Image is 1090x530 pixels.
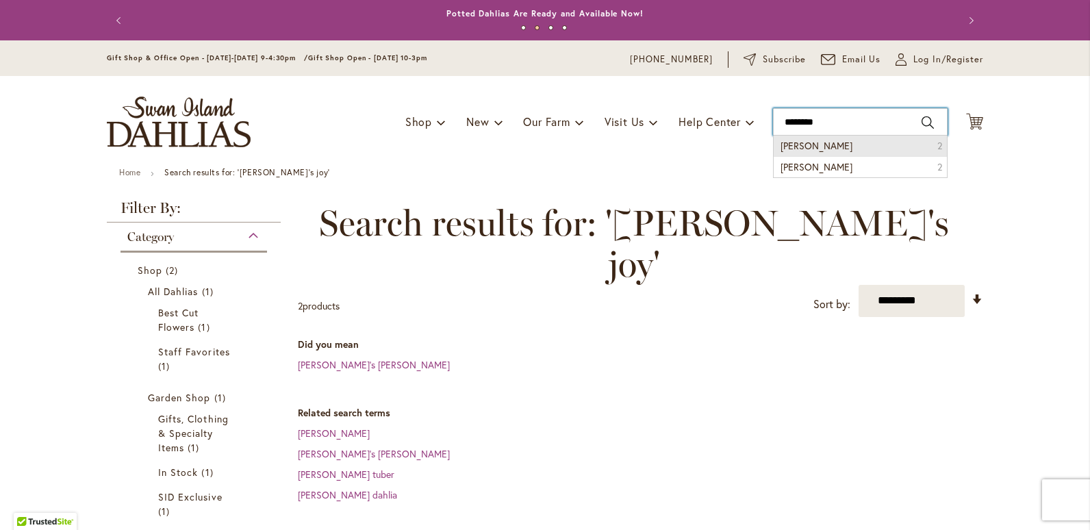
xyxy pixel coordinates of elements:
a: Staff Favorites [158,344,233,373]
span: Gift Shop Open - [DATE] 10-3pm [308,53,427,62]
span: 1 [188,440,203,455]
span: Gifts, Clothing & Specialty Items [158,412,229,454]
span: 1 [158,504,173,518]
span: In Stock [158,466,198,479]
a: [PERSON_NAME]'s [PERSON_NAME] [298,358,450,371]
button: 4 of 4 [562,25,567,30]
span: Staff Favorites [158,345,230,358]
span: Garden Shop [148,391,211,404]
a: [PERSON_NAME]'s [PERSON_NAME] [298,447,450,460]
span: [PERSON_NAME] [781,139,852,152]
p: products [298,295,340,317]
span: Search results for: '[PERSON_NAME]'s joy' [298,203,969,285]
span: Gift Shop & Office Open - [DATE]-[DATE] 9-4:30pm / [107,53,308,62]
span: Help Center [679,114,741,129]
button: 1 of 4 [521,25,526,30]
span: Category [127,229,174,244]
a: Subscribe [744,53,806,66]
span: Email Us [842,53,881,66]
a: Email Us [821,53,881,66]
span: Best Cut Flowers [158,306,199,333]
strong: Search results for: '[PERSON_NAME]'s joy' [164,167,330,177]
span: 1 [158,359,173,373]
a: SID Exclusive [158,490,233,518]
span: 1 [198,320,213,334]
span: Shop [138,264,162,277]
a: [PERSON_NAME] dahlia [298,488,397,501]
span: Log In/Register [913,53,983,66]
a: Garden Shop [148,390,243,405]
button: Next [956,7,983,34]
span: Visit Us [605,114,644,129]
span: 1 [202,284,217,299]
label: Sort by: [813,292,850,317]
dt: Related search terms [298,406,983,420]
a: Log In/Register [896,53,983,66]
span: Shop [405,114,432,129]
a: [PHONE_NUMBER] [630,53,713,66]
a: [PERSON_NAME] tuber [298,468,394,481]
button: Previous [107,7,134,34]
a: Home [119,167,140,177]
iframe: Launch Accessibility Center [10,481,49,520]
a: [PERSON_NAME] [298,427,370,440]
a: In Stock [158,465,233,479]
a: All Dahlias [148,284,243,299]
a: Best Cut Flowers [158,305,233,334]
span: 2 [937,160,942,174]
dt: Did you mean [298,338,983,351]
span: 2 [298,299,303,312]
button: Search [922,112,934,134]
button: 2 of 4 [535,25,540,30]
strong: Filter By: [107,201,281,223]
span: New [466,114,489,129]
span: SID Exclusive [158,490,223,503]
a: Gifts, Clothing &amp; Specialty Items [158,412,233,455]
span: Subscribe [763,53,806,66]
span: 1 [214,390,229,405]
span: 1 [201,465,216,479]
button: 3 of 4 [548,25,553,30]
a: store logo [107,97,251,147]
span: All Dahlias [148,285,199,298]
span: 2 [166,263,181,277]
span: [PERSON_NAME] [781,160,852,173]
a: Shop [138,263,253,277]
a: Potted Dahlias Are Ready and Available Now! [446,8,644,18]
span: 2 [937,139,942,153]
span: Our Farm [523,114,570,129]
